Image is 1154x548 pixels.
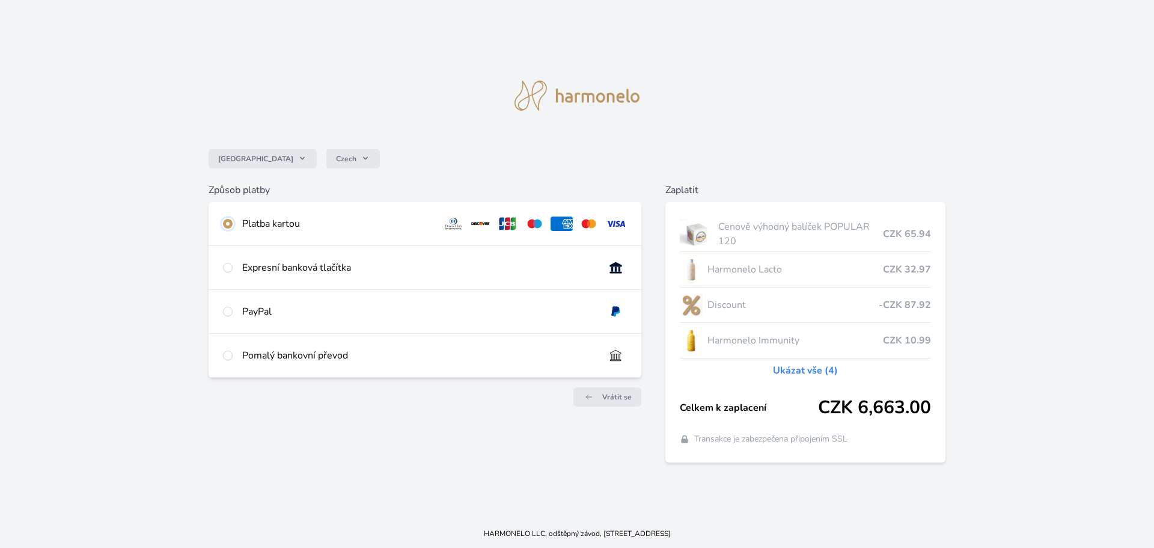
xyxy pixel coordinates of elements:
div: Platba kartou [242,217,433,231]
div: Expresní banková tlačítka [242,260,595,275]
span: CZK 65.94 [883,227,931,241]
span: Celkem k zaplacení [680,401,819,415]
span: Discount [707,298,879,312]
img: discover.svg [469,217,492,231]
span: CZK 10.99 [883,333,931,348]
img: discount-lo.png [680,290,703,320]
span: Harmonelo Lacto [707,262,884,277]
img: visa.svg [605,217,627,231]
a: Ukázat vše (4) [773,363,838,378]
span: Vrátit se [602,392,632,402]
img: onlineBanking_CZ.svg [605,260,627,275]
button: [GEOGRAPHIC_DATA] [209,149,317,168]
img: CLEAN_LACTO_se_stinem_x-hi-lo.jpg [680,254,703,285]
span: [GEOGRAPHIC_DATA] [218,154,293,164]
img: jcb.svg [496,217,519,231]
h6: Způsob platby [209,183,641,197]
div: Pomalý bankovní převod [242,348,595,363]
img: logo.svg [514,81,640,111]
span: CZK 6,663.00 [818,397,931,419]
span: Harmonelo Immunity [707,333,884,348]
a: Vrátit se [573,387,641,407]
img: paypal.svg [605,304,627,319]
span: Czech [336,154,356,164]
img: IMMUNITY_se_stinem_x-lo.jpg [680,325,703,356]
div: PayPal [242,304,595,319]
h6: Zaplatit [665,183,946,197]
button: Czech [326,149,380,168]
span: CZK 32.97 [883,262,931,277]
img: maestro.svg [524,217,546,231]
img: diners.svg [442,217,465,231]
img: mc.svg [578,217,600,231]
span: Transakce je zabezpečena připojením SSL [694,433,847,445]
img: amex.svg [551,217,573,231]
img: popular.jpg [680,219,714,249]
span: -CZK 87.92 [879,298,931,312]
span: Cenově výhodný balíček POPULAR 120 [718,220,883,248]
img: bankTransfer_IBAN.svg [605,348,627,363]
